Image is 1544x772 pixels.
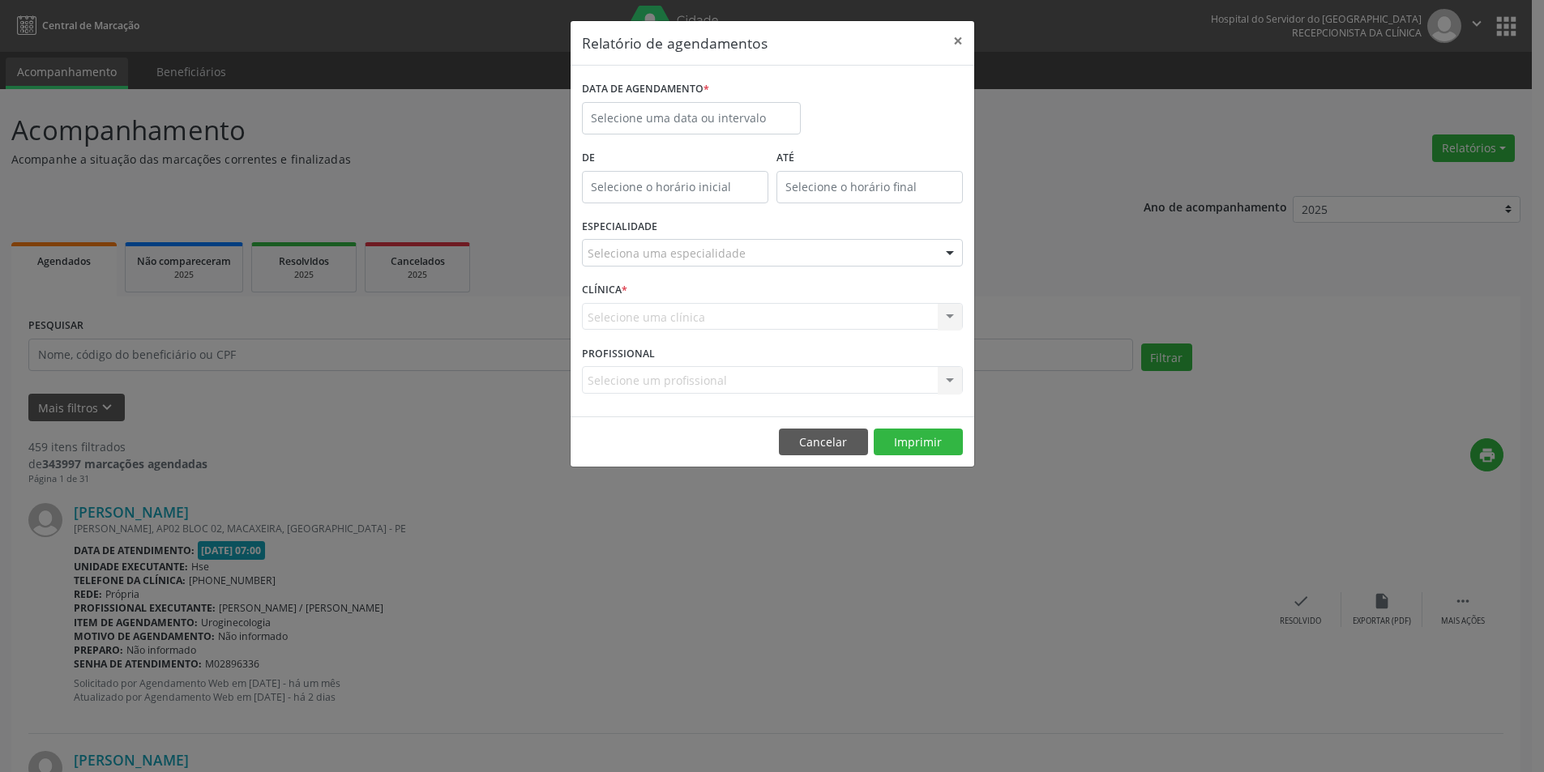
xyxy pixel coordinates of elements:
input: Selecione uma data ou intervalo [582,102,801,134]
label: CLÍNICA [582,278,627,303]
label: ESPECIALIDADE [582,215,657,240]
input: Selecione o horário inicial [582,171,768,203]
h5: Relatório de agendamentos [582,32,768,53]
span: Seleciona uma especialidade [588,245,746,262]
label: ATÉ [776,146,963,171]
button: Cancelar [779,429,868,456]
label: DATA DE AGENDAMENTO [582,77,709,102]
label: PROFISSIONAL [582,341,655,366]
button: Close [942,21,974,61]
input: Selecione o horário final [776,171,963,203]
label: De [582,146,768,171]
button: Imprimir [874,429,963,456]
